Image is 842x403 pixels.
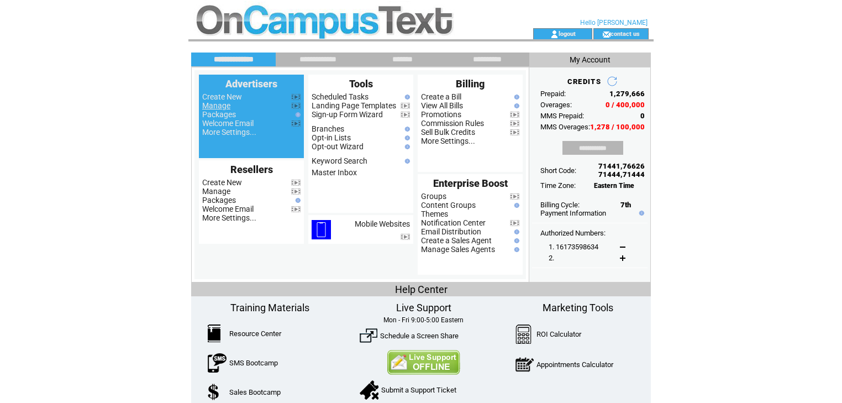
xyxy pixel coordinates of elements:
a: Scheduled Tasks [312,92,369,101]
a: More Settings... [421,137,475,145]
a: SMS Bootcamp [229,359,278,367]
img: help.gif [512,203,519,208]
a: ROI Calculator [536,330,581,338]
img: video.png [510,121,519,127]
img: help.gif [512,229,519,234]
span: Time Zone: [540,181,576,190]
span: Marketing Tools [543,302,613,313]
a: Notification Center [421,218,486,227]
span: Authorized Numbers: [540,229,606,237]
span: 7th [620,201,631,209]
span: CREDITS [567,77,601,86]
img: help.gif [293,112,301,117]
a: Packages [202,196,236,205]
img: video.png [291,206,301,212]
img: help.gif [512,103,519,108]
img: video.png [510,129,519,135]
span: Tools [349,78,373,90]
span: Billing Cycle: [540,201,580,209]
img: SupportTicket.png [360,380,378,400]
a: Create a Sales Agent [421,236,492,245]
img: help.gif [512,238,519,243]
img: ScreenShare.png [360,327,377,344]
img: Calculator.png [515,325,532,344]
a: Create a Bill [421,92,461,101]
span: Hello [PERSON_NAME] [580,19,648,27]
img: help.gif [402,159,410,164]
a: Welcome Email [202,119,254,128]
a: Appointments Calculator [536,360,613,369]
span: Resellers [230,164,273,175]
img: video.png [291,121,301,127]
img: Contact Us [387,350,460,375]
img: video.png [291,189,301,195]
a: Sell Bulk Credits [421,128,475,137]
img: help.gif [512,95,519,100]
img: help.gif [402,95,410,100]
span: 0 / 400,000 [606,101,645,109]
a: Create New [202,92,242,101]
a: Create New [202,178,242,187]
a: Promotions [421,110,461,119]
a: Packages [202,110,236,119]
span: 0 [640,112,645,120]
a: Schedule a Screen Share [380,332,459,340]
span: 1. 16173598634 [549,243,598,251]
a: contact us [611,30,640,37]
span: Live Support [396,302,451,313]
span: Short Code: [540,166,576,175]
a: Branches [312,124,344,133]
img: video.png [401,234,410,240]
a: Submit a Support Ticket [381,386,456,394]
img: video.png [510,112,519,118]
a: Commission Rules [421,119,484,128]
img: help.gif [293,198,301,203]
span: 1,279,666 [609,90,645,98]
img: SalesBootcamp.png [208,384,220,400]
span: Eastern Time [594,182,634,190]
img: video.png [510,220,519,226]
a: Opt-in Lists [312,133,351,142]
img: ResourceCenter.png [208,325,220,342]
a: Email Distribution [421,227,481,236]
a: Content Groups [421,201,476,210]
a: Sign-up Form Wizard [312,110,383,119]
a: logout [559,30,576,37]
a: Sales Bootcamp [229,388,281,396]
span: Help Center [395,284,448,295]
img: help.gif [402,144,410,149]
span: Prepaid: [540,90,566,98]
span: Training Materials [230,302,309,313]
a: Opt-out Wizard [312,142,364,151]
span: My Account [570,55,611,64]
a: More Settings... [202,128,256,137]
a: Manage [202,101,230,110]
span: Advertisers [225,78,277,90]
a: Resource Center [229,329,281,338]
a: Groups [421,192,446,201]
a: Manage [202,187,230,196]
a: Landing Page Templates [312,101,396,110]
img: help.gif [402,127,410,132]
img: contact_us_icon.gif [602,30,611,39]
span: MMS Overages: [540,123,590,131]
a: Master Inbox [312,168,357,177]
span: Overages: [540,101,572,109]
img: account_icon.gif [550,30,559,39]
img: AppointmentCalc.png [515,355,534,374]
a: Welcome Email [202,205,254,213]
a: More Settings... [202,213,256,222]
img: mobile-websites.png [312,220,331,239]
a: Manage Sales Agents [421,245,495,254]
img: video.png [291,94,301,100]
a: Payment Information [540,209,606,217]
img: video.png [401,103,410,109]
img: help.gif [636,211,644,216]
span: 71441,76626 71444,71444 [598,162,645,179]
a: Keyword Search [312,156,367,165]
img: help.gif [402,135,410,140]
img: video.png [401,112,410,118]
span: Mon - Fri 9:00-5:00 Eastern [383,316,464,324]
img: help.gif [512,247,519,252]
span: MMS Prepaid: [540,112,584,120]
